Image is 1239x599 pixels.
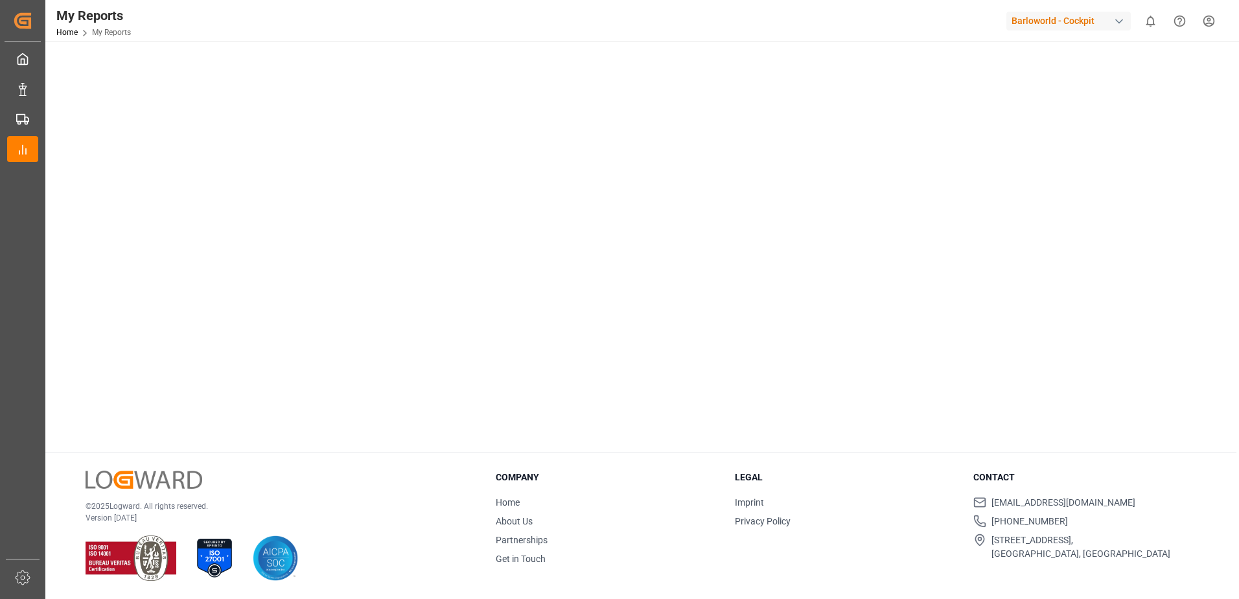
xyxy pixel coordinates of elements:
[496,471,719,484] h3: Company
[973,471,1196,484] h3: Contact
[735,497,764,508] a: Imprint
[496,497,520,508] a: Home
[991,496,1135,510] span: [EMAIL_ADDRESS][DOMAIN_NAME]
[56,28,78,37] a: Home
[253,535,298,581] img: AICPA SOC
[991,534,1170,561] span: [STREET_ADDRESS], [GEOGRAPHIC_DATA], [GEOGRAPHIC_DATA]
[496,516,533,526] a: About Us
[496,535,548,545] a: Partnerships
[991,515,1068,528] span: [PHONE_NUMBER]
[735,471,958,484] h3: Legal
[1006,12,1131,30] div: Barloworld - Cockpit
[86,471,202,489] img: Logward Logo
[86,512,463,524] p: Version [DATE]
[735,516,791,526] a: Privacy Policy
[86,500,463,512] p: © 2025 Logward. All rights reserved.
[86,535,176,581] img: ISO 9001 & ISO 14001 Certification
[192,535,237,581] img: ISO 27001 Certification
[1165,6,1194,36] button: Help Center
[1136,6,1165,36] button: show 0 new notifications
[56,6,131,25] div: My Reports
[496,554,546,564] a: Get in Touch
[1006,8,1136,33] button: Barloworld - Cockpit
